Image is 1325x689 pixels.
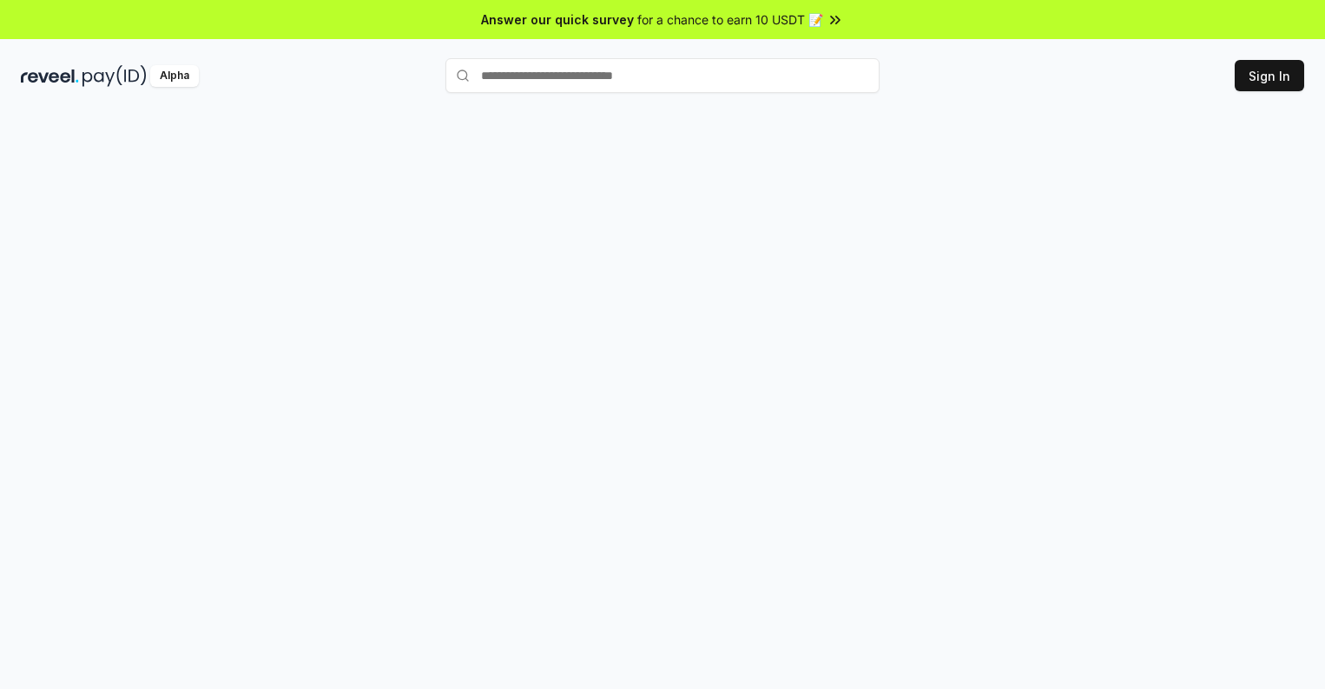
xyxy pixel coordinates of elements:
[481,10,634,29] span: Answer our quick survey
[1235,60,1304,91] button: Sign In
[82,65,147,87] img: pay_id
[150,65,199,87] div: Alpha
[637,10,823,29] span: for a chance to earn 10 USDT 📝
[21,65,79,87] img: reveel_dark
